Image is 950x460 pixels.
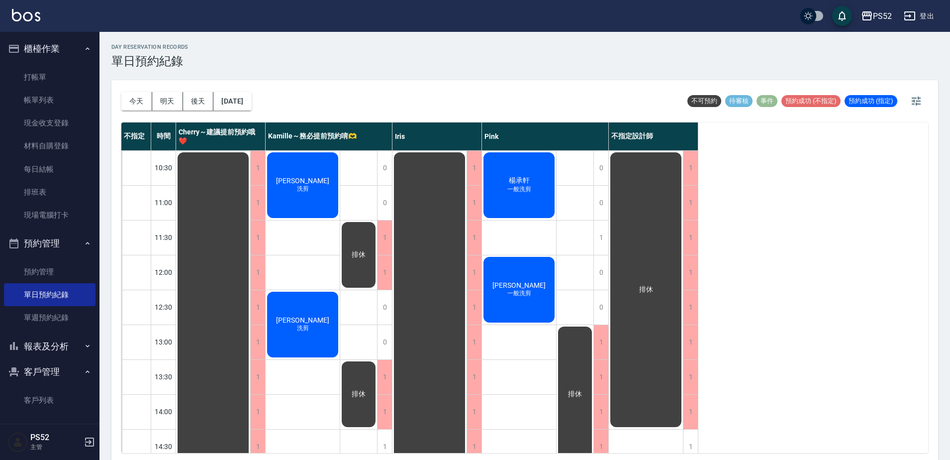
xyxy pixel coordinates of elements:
div: Iris [392,122,482,150]
button: 行銷工具 [4,416,95,442]
button: 預約管理 [4,230,95,256]
div: 1 [467,325,481,359]
button: 報表及分析 [4,334,95,359]
div: 1 [467,186,481,220]
div: 1 [593,360,608,394]
div: 1 [377,255,392,290]
button: [DATE] [213,92,251,111]
a: 單日預約紀錄 [4,283,95,306]
button: 登出 [900,7,938,25]
span: 洗剪 [295,324,311,333]
div: 10:30 [151,150,176,185]
div: 1 [593,325,608,359]
div: Kamille～務必提前預約唷🫶 [266,122,392,150]
div: 1 [250,151,265,185]
span: 不可預約 [687,97,721,106]
div: 1 [683,255,698,290]
div: 0 [593,151,608,185]
div: 1 [467,395,481,429]
a: 帳單列表 [4,89,95,112]
div: 1 [683,290,698,325]
div: 0 [593,255,608,290]
span: 排休 [350,390,368,399]
div: 1 [377,360,392,394]
div: 1 [250,186,265,220]
img: Logo [12,9,40,21]
a: 客戶列表 [4,389,95,412]
div: 1 [593,221,608,255]
div: 0 [593,290,608,325]
div: PS52 [873,10,892,22]
span: 預約成功 (不指定) [781,97,841,106]
div: 1 [250,360,265,394]
button: 櫃檯作業 [4,36,95,62]
div: 1 [683,360,698,394]
h5: PS52 [30,433,81,443]
div: 1 [250,325,265,359]
span: 排休 [566,390,584,399]
div: 0 [377,325,392,359]
a: 現金收支登錄 [4,112,95,134]
div: 12:00 [151,255,176,290]
button: save [832,6,852,26]
div: 13:30 [151,359,176,394]
a: 每日結帳 [4,158,95,181]
div: 1 [377,221,392,255]
span: 洗剪 [295,185,311,193]
div: 1 [467,360,481,394]
div: 1 [683,221,698,255]
div: 1 [683,151,698,185]
div: 1 [250,290,265,325]
p: 主管 [30,443,81,452]
button: 後天 [183,92,214,111]
a: 打帳單 [4,66,95,89]
div: 不指定設計師 [609,122,698,150]
div: 13:00 [151,325,176,359]
span: 排休 [637,285,655,294]
img: Person [8,432,28,452]
div: 不指定 [121,122,151,150]
span: [PERSON_NAME] [274,177,331,185]
button: 客戶管理 [4,359,95,385]
div: 11:00 [151,185,176,220]
h3: 單日預約紀錄 [111,54,189,68]
div: 1 [250,395,265,429]
span: 一般洗剪 [505,185,533,194]
a: 排班表 [4,181,95,204]
div: 1 [467,290,481,325]
button: PS52 [857,6,896,26]
h2: day Reservation records [111,44,189,50]
span: [PERSON_NAME] [490,281,548,289]
div: 12:30 [151,290,176,325]
div: 1 [467,255,481,290]
div: 0 [377,151,392,185]
span: [PERSON_NAME] [274,316,331,324]
div: Cherry～建議提前預約哦❤️ [176,122,266,150]
div: 0 [593,186,608,220]
a: 預約管理 [4,260,95,283]
div: 0 [377,186,392,220]
div: 1 [467,151,481,185]
span: 一般洗剪 [505,289,533,298]
a: 材料自購登錄 [4,134,95,157]
a: 現場電腦打卡 [4,204,95,227]
span: 待審核 [725,97,753,106]
button: 今天 [121,92,152,111]
div: 1 [377,395,392,429]
div: 0 [377,290,392,325]
div: 1 [250,255,265,290]
span: 預約成功 (指定) [845,97,897,106]
span: 楊承軒 [507,176,532,185]
div: 1 [467,221,481,255]
div: 1 [593,395,608,429]
a: 單週預約紀錄 [4,306,95,329]
button: 明天 [152,92,183,111]
span: 排休 [350,250,368,259]
div: Pink [482,122,609,150]
div: 1 [683,395,698,429]
div: 1 [683,325,698,359]
span: 事件 [757,97,777,106]
div: 14:00 [151,394,176,429]
div: 時間 [151,122,176,150]
div: 11:30 [151,220,176,255]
